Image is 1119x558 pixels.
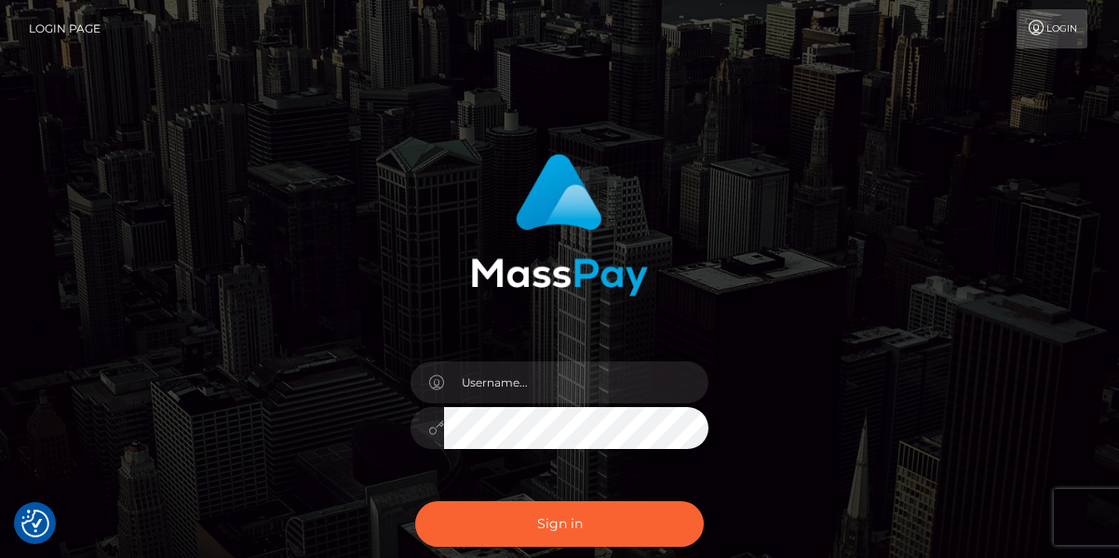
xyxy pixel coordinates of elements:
[21,510,49,538] img: Revisit consent button
[415,501,704,547] button: Sign in
[471,154,648,296] img: MassPay Login
[444,361,708,403] input: Username...
[29,9,101,48] a: Login Page
[1017,9,1087,48] a: Login
[21,510,49,538] button: Consent Preferences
